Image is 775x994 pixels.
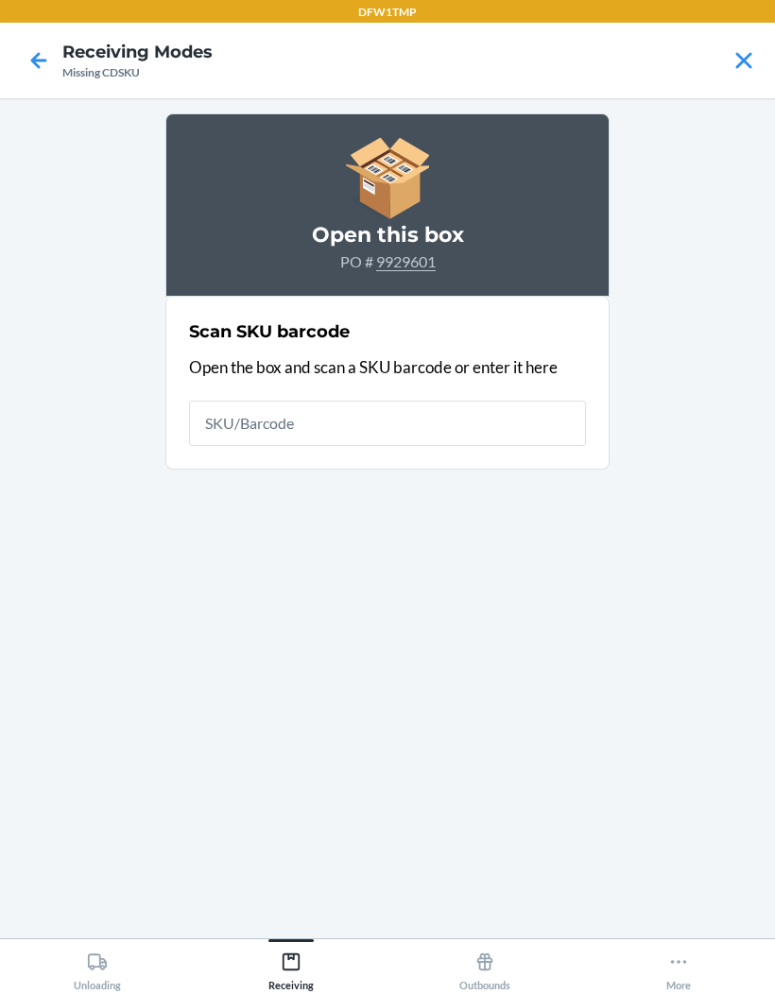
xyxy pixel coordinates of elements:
[459,944,510,991] div: Outbounds
[189,319,350,344] h2: Scan SKU barcode
[189,401,586,446] input: SKU/Barcode
[387,939,581,991] button: Outbounds
[189,250,586,273] p: PO #
[74,944,121,991] div: Unloading
[62,40,213,64] h4: Receiving Modes
[581,939,775,991] button: More
[268,944,314,991] div: Receiving
[189,220,586,250] h3: Open this box
[358,4,417,21] p: DFW1TMP
[62,64,213,81] div: Missing CDSKU
[189,355,586,380] p: Open the box and scan a SKU barcode or enter it here
[194,939,387,991] button: Receiving
[666,944,691,991] div: More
